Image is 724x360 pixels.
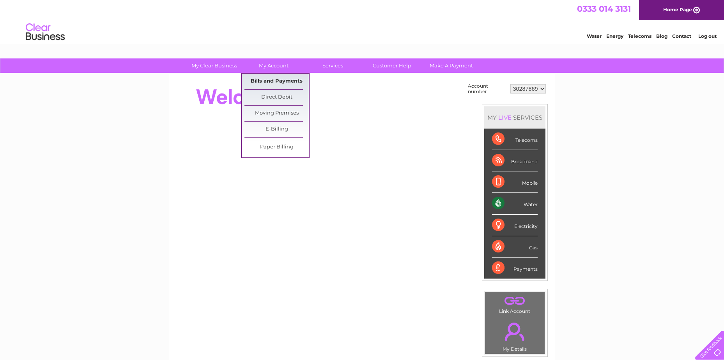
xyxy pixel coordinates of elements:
[628,33,651,39] a: Telecoms
[492,150,538,171] div: Broadband
[178,4,547,38] div: Clear Business is a trading name of Verastar Limited (registered in [GEOGRAPHIC_DATA] No. 3667643...
[492,129,538,150] div: Telecoms
[182,58,246,73] a: My Clear Business
[244,90,309,105] a: Direct Debit
[492,215,538,236] div: Electricity
[244,74,309,89] a: Bills and Payments
[492,171,538,193] div: Mobile
[241,58,306,73] a: My Account
[587,33,602,39] a: Water
[244,106,309,121] a: Moving Premises
[244,122,309,137] a: E-Billing
[487,294,543,307] a: .
[466,81,508,96] td: Account number
[419,58,483,73] a: Make A Payment
[492,236,538,258] div: Gas
[698,33,717,39] a: Log out
[485,316,545,354] td: My Details
[25,20,65,44] img: logo.png
[492,193,538,214] div: Water
[577,4,631,14] a: 0333 014 3131
[487,318,543,345] a: .
[360,58,424,73] a: Customer Help
[485,291,545,316] td: Link Account
[606,33,623,39] a: Energy
[672,33,691,39] a: Contact
[497,114,513,121] div: LIVE
[484,106,545,129] div: MY SERVICES
[301,58,365,73] a: Services
[492,258,538,279] div: Payments
[244,139,309,155] a: Paper Billing
[656,33,667,39] a: Blog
